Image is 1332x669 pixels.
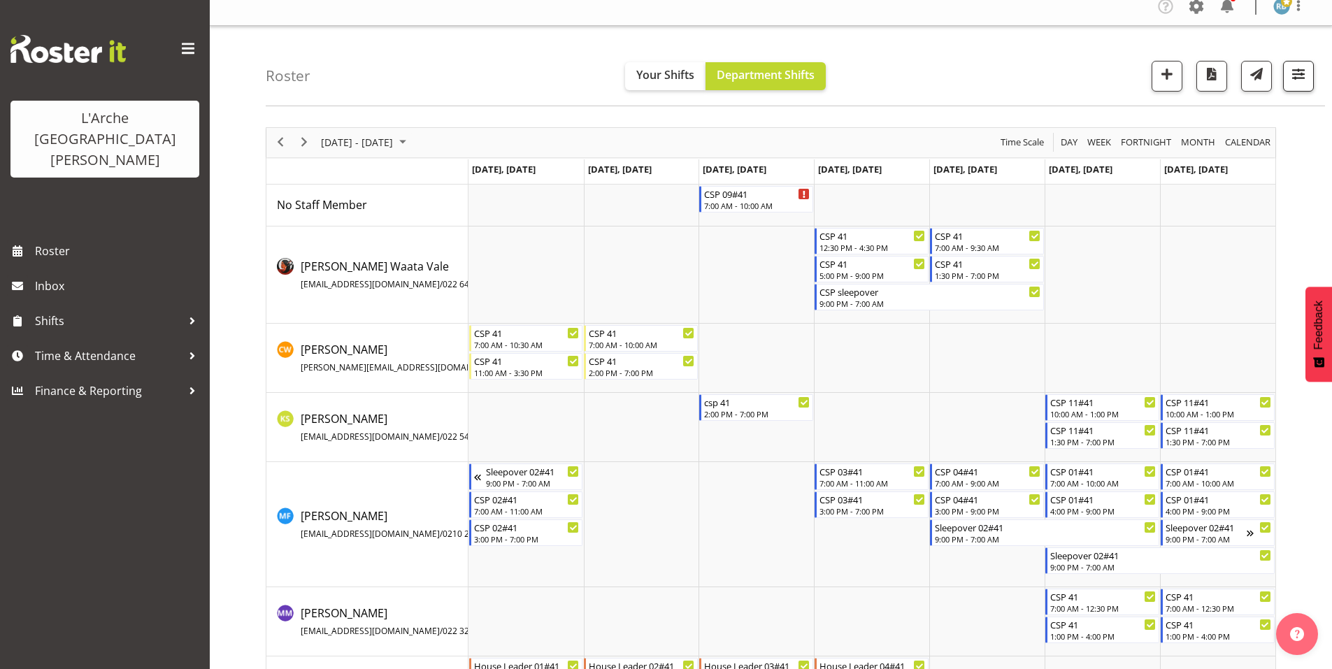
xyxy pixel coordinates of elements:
div: 7:00 AM - 12:30 PM [1166,603,1271,614]
span: [PERSON_NAME] [301,411,496,443]
div: CSP 11#41 [1050,423,1156,437]
div: CSP 03#41 [819,464,925,478]
div: CSP 41 [1166,589,1271,603]
div: 5:00 PM - 9:00 PM [819,270,925,281]
div: CSP 41 [819,257,925,271]
div: Melissa Fry"s event - Sleepover 02#41 Begin From Saturday, October 11, 2025 at 9:00:00 PM GMT+13:... [1045,547,1275,574]
span: [EMAIL_ADDRESS][DOMAIN_NAME] [301,528,440,540]
span: Inbox [35,275,203,296]
div: Cindy Walters"s event - CSP 41 Begin From Tuesday, October 7, 2025 at 2:00:00 PM GMT+13:00 Ends A... [584,353,698,380]
a: [PERSON_NAME][EMAIL_ADDRESS][DOMAIN_NAME]/022 542 0584 [301,410,496,444]
div: CSP 11#41 [1050,395,1156,409]
div: 9:00 PM - 7:00 AM [819,298,1040,309]
span: Day [1059,134,1079,151]
span: Your Shifts [636,67,694,82]
div: 7:00 AM - 9:00 AM [935,477,1040,489]
div: Melissa Fry"s event - Sleepover 02#41 Begin From Friday, October 10, 2025 at 9:00:00 PM GMT+13:00... [930,519,1159,546]
span: calendar [1224,134,1272,151]
span: [DATE], [DATE] [703,163,766,175]
td: Michelle Muir resource [266,587,468,656]
span: Department Shifts [717,67,815,82]
span: [EMAIL_ADDRESS][DOMAIN_NAME] [301,278,440,290]
div: 3:00 PM - 7:00 PM [474,533,580,545]
span: [PERSON_NAME] Waata Vale [301,259,496,291]
div: CSP 02#41 [474,492,580,506]
span: [PERSON_NAME] [301,342,561,374]
button: Filter Shifts [1283,61,1314,92]
div: Melissa Fry"s event - CSP 03#41 Begin From Thursday, October 9, 2025 at 3:00:00 PM GMT+13:00 Ends... [815,491,929,518]
div: CSP 41 [819,229,925,243]
span: Time & Attendance [35,345,182,366]
div: Cindy Walters"s event - CSP 41 Begin From Tuesday, October 7, 2025 at 7:00:00 AM GMT+13:00 Ends A... [584,325,698,352]
a: No Staff Member [277,196,367,213]
div: csp 41 [704,395,810,409]
div: Cherri Waata Vale"s event - CSP 41 Begin From Friday, October 10, 2025 at 1:30:00 PM GMT+13:00 En... [930,256,1044,282]
td: Melissa Fry resource [266,462,468,587]
button: Fortnight [1119,134,1174,151]
div: CSP 02#41 [474,520,580,534]
button: Timeline Day [1059,134,1080,151]
button: Time Scale [998,134,1047,151]
div: 9:00 PM - 7:00 AM [1050,561,1271,573]
a: [PERSON_NAME] Waata Vale[EMAIL_ADDRESS][DOMAIN_NAME]/022 643 1502 [301,258,496,292]
div: Kalpana Sapkota"s event - CSP 11#41 Begin From Sunday, October 12, 2025 at 1:30:00 PM GMT+13:00 E... [1161,422,1275,449]
span: Time Scale [999,134,1045,151]
div: CSP sleepover [819,285,1040,298]
div: previous period [268,128,292,157]
td: Kalpana Sapkota resource [266,393,468,462]
div: Melissa Fry"s event - CSP 01#41 Begin From Saturday, October 11, 2025 at 7:00:00 AM GMT+13:00 End... [1045,463,1159,490]
div: Sleepover 02#41 [935,520,1156,534]
span: [EMAIL_ADDRESS][DOMAIN_NAME] [301,625,440,637]
div: 9:00 PM - 7:00 AM [486,477,580,489]
div: Melissa Fry"s event - CSP 02#41 Begin From Monday, October 6, 2025 at 3:00:00 PM GMT+13:00 Ends A... [469,519,583,546]
button: Department Shifts [706,62,826,90]
div: Michelle Muir"s event - CSP 41 Begin From Sunday, October 12, 2025 at 7:00:00 AM GMT+13:00 Ends A... [1161,589,1275,615]
button: Month [1223,134,1273,151]
div: CSP 11#41 [1166,395,1271,409]
div: 7:00 AM - 9:30 AM [935,242,1040,253]
div: 10:00 AM - 1:00 PM [1166,408,1271,419]
div: Michelle Muir"s event - CSP 41 Begin From Saturday, October 11, 2025 at 1:00:00 PM GMT+13:00 Ends... [1045,617,1159,643]
button: Timeline Week [1085,134,1114,151]
span: Month [1180,134,1217,151]
span: Feedback [1312,301,1325,350]
span: Week [1086,134,1112,151]
div: CSP 04#41 [935,464,1040,478]
div: 7:00 AM - 10:00 AM [1050,477,1156,489]
button: Previous [271,134,290,151]
div: 11:00 AM - 3:30 PM [474,367,580,378]
div: 7:00 AM - 11:00 AM [819,477,925,489]
div: CSP 01#41 [1050,492,1156,506]
div: Melissa Fry"s event - CSP 01#41 Begin From Sunday, October 12, 2025 at 7:00:00 AM GMT+13:00 Ends ... [1161,463,1275,490]
span: 022 322 4004 [443,625,496,637]
div: Sleepover 02#41 [1050,548,1271,562]
span: [DATE], [DATE] [1049,163,1112,175]
span: [DATE] - [DATE] [320,134,394,151]
div: Melissa Fry"s event - CSP 04#41 Begin From Friday, October 10, 2025 at 7:00:00 AM GMT+13:00 Ends ... [930,463,1044,490]
div: 7:00 AM - 10:30 AM [474,339,580,350]
img: help-xxl-2.png [1290,627,1304,641]
div: CSP 01#41 [1166,492,1271,506]
div: Michelle Muir"s event - CSP 41 Begin From Sunday, October 12, 2025 at 1:00:00 PM GMT+13:00 Ends A... [1161,617,1275,643]
div: Melissa Fry"s event - CSP 03#41 Begin From Thursday, October 9, 2025 at 7:00:00 AM GMT+13:00 Ends... [815,463,929,490]
button: Send a list of all shifts for the selected filtered period to all rostered employees. [1241,61,1272,92]
div: 12:30 PM - 4:30 PM [819,242,925,253]
span: 0210 223 3427 [443,528,501,540]
div: No Staff Member"s event - CSP 09#41 Begin From Wednesday, October 8, 2025 at 7:00:00 AM GMT+13:00... [699,186,813,213]
div: 7:00 AM - 11:00 AM [474,505,580,517]
div: CSP 04#41 [935,492,1040,506]
button: Your Shifts [625,62,706,90]
div: CSP 41 [474,326,580,340]
span: / [440,528,443,540]
div: 1:00 PM - 4:00 PM [1166,631,1271,642]
div: Melissa Fry"s event - CSP 02#41 Begin From Monday, October 6, 2025 at 7:00:00 AM GMT+13:00 Ends A... [469,491,583,518]
div: October 06 - 12, 2025 [316,128,415,157]
a: [PERSON_NAME][EMAIL_ADDRESS][DOMAIN_NAME]/022 322 4004 [301,605,496,638]
div: CSP 41 [935,257,1040,271]
div: CSP 03#41 [819,492,925,506]
span: 022 643 1502 [443,278,496,290]
div: 3:00 PM - 7:00 PM [819,505,925,517]
div: 2:00 PM - 7:00 PM [589,367,694,378]
div: 7:00 AM - 10:00 AM [1166,477,1271,489]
